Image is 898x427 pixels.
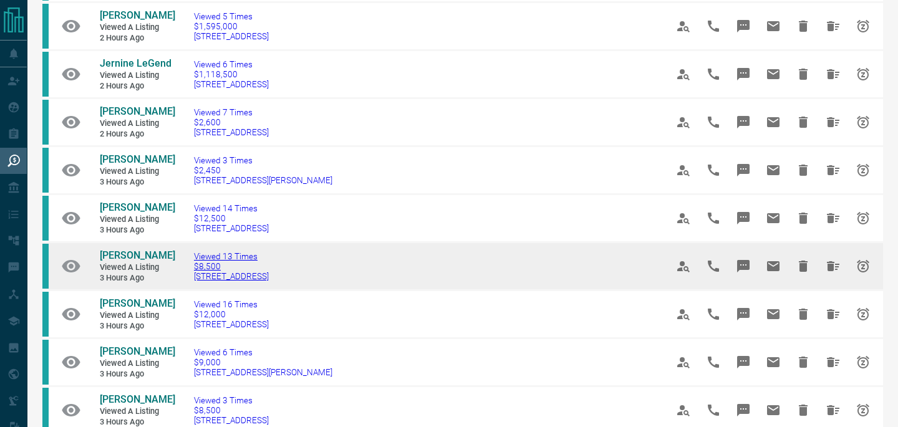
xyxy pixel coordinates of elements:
span: Viewed 13 Times [194,251,269,261]
span: Viewed 7 Times [194,107,269,117]
span: Viewed a Listing [100,118,175,129]
span: Message [728,395,758,425]
span: Email [758,395,788,425]
span: Viewed a Listing [100,214,175,225]
span: Call [698,203,728,233]
span: Viewed 5 Times [194,11,269,21]
a: Viewed 14 Times$12,500[STREET_ADDRESS] [194,203,269,233]
span: Viewed 6 Times [194,59,269,69]
span: Viewed a Listing [100,22,175,33]
span: Call [698,347,728,377]
a: Viewed 3 Times$8,500[STREET_ADDRESS] [194,395,269,425]
a: [PERSON_NAME] [100,105,175,118]
span: Call [698,251,728,281]
a: [PERSON_NAME] [100,393,175,406]
span: Viewed 6 Times [194,347,332,357]
span: Email [758,107,788,137]
span: Viewed a Listing [100,310,175,321]
span: [PERSON_NAME] [100,297,175,309]
span: [STREET_ADDRESS] [194,127,269,137]
span: Hide [788,11,818,41]
span: Viewed 3 Times [194,155,332,165]
div: condos.ca [42,244,49,289]
a: [PERSON_NAME] [100,345,175,358]
span: Snooze [848,203,878,233]
span: View Profile [669,11,698,41]
span: Call [698,395,728,425]
span: [STREET_ADDRESS][PERSON_NAME] [194,175,332,185]
span: Email [758,251,788,281]
span: Hide All from Jernine LeGend [818,59,848,89]
span: Jernine LeGend [100,57,171,69]
span: Message [728,347,758,377]
span: Snooze [848,299,878,329]
span: [PERSON_NAME] [100,393,175,405]
span: Snooze [848,395,878,425]
span: Hide [788,299,818,329]
span: 3 hours ago [100,225,175,236]
span: Snooze [848,155,878,185]
span: Email [758,59,788,89]
span: Message [728,203,758,233]
div: condos.ca [42,52,49,97]
span: Message [728,251,758,281]
span: [PERSON_NAME] [100,201,175,213]
span: Hide [788,251,818,281]
span: Email [758,347,788,377]
a: Viewed 3 Times$2,450[STREET_ADDRESS][PERSON_NAME] [194,155,332,185]
span: Viewed a Listing [100,406,175,417]
span: View Profile [669,299,698,329]
span: Snooze [848,347,878,377]
span: 2 hours ago [100,81,175,92]
span: Hide [788,203,818,233]
div: condos.ca [42,4,49,49]
span: Viewed a Listing [100,262,175,273]
a: [PERSON_NAME] [100,249,175,262]
span: 3 hours ago [100,369,175,380]
div: condos.ca [42,100,49,145]
span: [STREET_ADDRESS] [194,319,269,329]
span: $2,450 [194,165,332,175]
span: Call [698,11,728,41]
div: condos.ca [42,340,49,385]
a: Viewed 5 Times$1,595,000[STREET_ADDRESS] [194,11,269,41]
span: [PERSON_NAME] [100,345,175,357]
span: View Profile [669,395,698,425]
a: [PERSON_NAME] [100,201,175,214]
span: Email [758,203,788,233]
span: Hide All from Patrick Dempsey [818,203,848,233]
span: Viewed 16 Times [194,299,269,309]
span: Call [698,59,728,89]
span: [STREET_ADDRESS] [194,415,269,425]
span: Snooze [848,11,878,41]
span: Viewed a Listing [100,358,175,369]
span: Message [728,59,758,89]
a: [PERSON_NAME] [100,9,175,22]
span: Hide All from Patrick Dempsey [818,251,848,281]
span: Email [758,11,788,41]
span: Hide All from Patrick Dempsey [818,395,848,425]
span: Snooze [848,251,878,281]
span: View Profile [669,155,698,185]
div: condos.ca [42,292,49,337]
a: Jernine LeGend [100,57,175,70]
span: [PERSON_NAME] [100,9,175,21]
span: Email [758,299,788,329]
span: Message [728,299,758,329]
span: Hide All from RENATA COIN [818,107,848,137]
span: Snooze [848,107,878,137]
span: $2,600 [194,117,269,127]
span: $1,118,500 [194,69,269,79]
div: condos.ca [42,196,49,241]
span: 2 hours ago [100,33,175,44]
span: Viewed 3 Times [194,395,269,405]
span: View Profile [669,107,698,137]
span: [PERSON_NAME] [100,249,175,261]
span: Email [758,155,788,185]
span: Hide All from Michelle Funston [818,11,848,41]
span: Call [698,155,728,185]
span: View Profile [669,59,698,89]
span: [STREET_ADDRESS][PERSON_NAME] [194,367,332,377]
a: Viewed 6 Times$1,118,500[STREET_ADDRESS] [194,59,269,89]
span: Call [698,107,728,137]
